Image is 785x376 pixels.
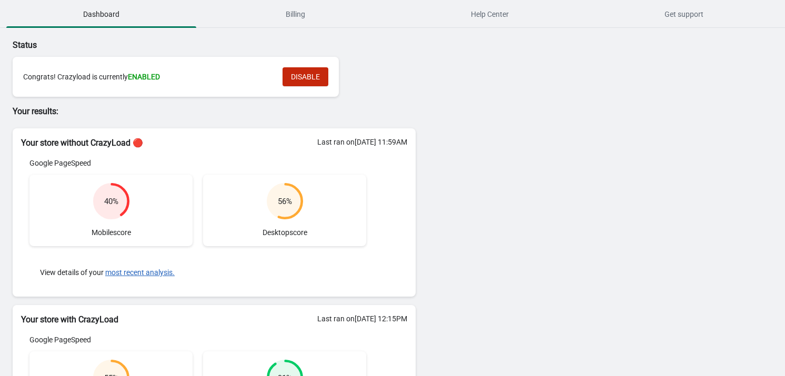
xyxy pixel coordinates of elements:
[23,72,272,82] div: Congrats! Crazyload is currently
[105,268,175,277] button: most recent analysis.
[21,137,407,149] h2: Your store without CrazyLoad 🔴
[128,73,160,81] span: ENABLED
[395,5,585,24] span: Help Center
[278,196,292,207] div: 56 %
[4,1,198,28] button: Dashboard
[29,257,366,288] div: View details of your
[29,158,366,168] div: Google PageSpeed
[203,175,366,246] div: Desktop score
[283,67,328,86] button: DISABLE
[317,137,407,147] div: Last ran on [DATE] 11:59AM
[589,5,779,24] span: Get support
[291,73,320,81] span: DISABLE
[13,39,416,52] p: Status
[317,313,407,324] div: Last ran on [DATE] 12:15PM
[21,313,407,326] h2: Your store with CrazyLoad
[104,196,118,207] div: 40 %
[29,175,193,246] div: Mobile score
[13,105,416,118] p: Your results:
[29,334,366,345] div: Google PageSpeed
[6,5,196,24] span: Dashboard
[200,5,390,24] span: Billing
